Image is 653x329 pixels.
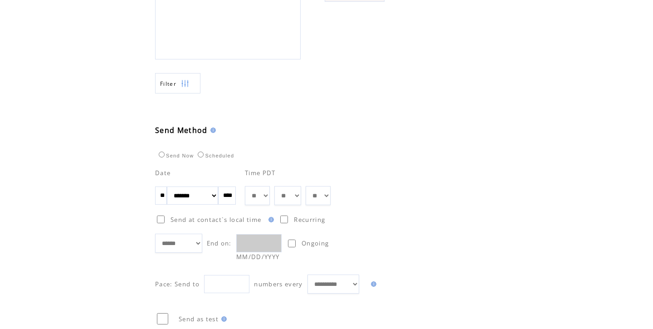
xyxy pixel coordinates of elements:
[156,153,194,158] label: Send Now
[294,216,325,224] span: Recurring
[236,253,279,261] span: MM/DD/YYYY
[155,125,208,135] span: Send Method
[195,153,234,158] label: Scheduled
[159,152,165,157] input: Send Now
[245,169,276,177] span: Time PDT
[207,239,232,247] span: End on:
[155,280,200,288] span: Pace: Send to
[181,74,189,94] img: filters.png
[179,315,219,323] span: Send as test
[219,316,227,322] img: help.gif
[368,281,376,287] img: help.gif
[208,128,216,133] img: help.gif
[266,217,274,222] img: help.gif
[302,239,329,247] span: Ongoing
[155,73,200,93] a: Filter
[171,216,261,224] span: Send at contact`s local time
[155,169,171,177] span: Date
[254,280,302,288] span: numbers every
[198,152,204,157] input: Scheduled
[160,80,176,88] span: Show filters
